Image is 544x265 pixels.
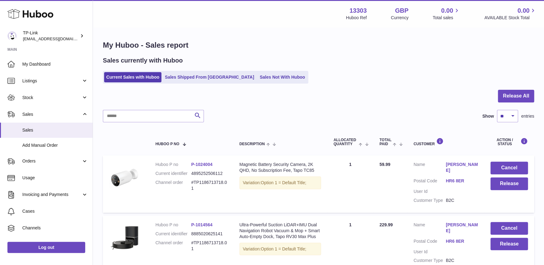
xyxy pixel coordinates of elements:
[156,162,191,167] dt: Huboo P no
[22,158,81,164] span: Orders
[261,246,306,251] span: Option 1 = Default Title;
[490,138,528,146] div: Action / Status
[498,90,534,102] button: Release All
[23,36,91,41] span: [EMAIL_ADDRESS][DOMAIN_NAME]
[22,208,88,214] span: Cases
[414,198,446,203] dt: Customer Type
[414,222,446,235] dt: Name
[22,225,88,231] span: Channels
[349,7,367,15] strong: 13303
[156,231,191,237] dt: Current identifier
[22,95,81,101] span: Stock
[521,113,534,119] span: entries
[446,258,478,263] dd: B2C
[414,189,446,194] dt: User Id
[261,180,306,185] span: Option 1 = Default Title;
[490,162,528,174] button: Cancel
[482,113,494,119] label: Show
[446,162,478,173] a: [PERSON_NAME]
[490,238,528,250] button: Release
[414,258,446,263] dt: Customer Type
[22,61,88,67] span: My Dashboard
[446,178,478,184] a: HR6 8ER
[379,138,392,146] span: Total paid
[22,111,81,117] span: Sales
[517,7,529,15] span: 0.00
[239,176,321,189] div: Variation:
[441,7,453,15] span: 0.00
[191,222,213,227] a: P-1014564
[379,162,390,167] span: 59.99
[446,222,478,234] a: [PERSON_NAME]
[414,238,446,246] dt: Postal Code
[414,162,446,175] dt: Name
[22,142,88,148] span: Add Manual Order
[414,249,446,255] dt: User Id
[395,7,408,15] strong: GBP
[484,7,537,21] a: 0.00 AVAILABLE Stock Total
[346,15,367,21] div: Huboo Ref
[379,222,393,227] span: 229.99
[22,192,81,198] span: Invoicing and Payments
[156,180,191,191] dt: Channel order
[156,240,191,252] dt: Channel order
[391,15,409,21] div: Currency
[446,198,478,203] dd: B2C
[490,177,528,190] button: Release
[432,15,460,21] span: Total sales
[103,40,534,50] h1: My Huboo - Sales report
[191,171,227,176] dd: 4895252506112
[191,162,213,167] a: P-1024004
[22,175,88,181] span: Usage
[484,15,537,21] span: AVAILABLE Stock Total
[7,31,17,41] img: gaby.chen@tp-link.com
[22,127,88,133] span: Sales
[490,222,528,235] button: Cancel
[23,30,79,42] div: TP-Link
[191,231,227,237] dd: 8885020625141
[327,155,373,212] td: 1
[7,242,85,253] a: Log out
[103,56,183,65] h2: Sales currently with Huboo
[156,171,191,176] dt: Current identifier
[156,222,191,228] dt: Huboo P no
[257,72,307,82] a: Sales Not With Huboo
[239,222,321,240] div: Ultra-Powerful Suction LiDAR+IMU Dual Navigation Robot Vacuum & Mop + Smart Auto-Empty Dock, Tapo...
[191,240,227,252] dd: #TP1186713718.01
[156,142,179,146] span: Huboo P no
[163,72,256,82] a: Sales Shipped From [GEOGRAPHIC_DATA]
[109,162,140,193] img: 02_large_20230829073438z.jpg
[432,7,460,21] a: 0.00 Total sales
[109,222,140,253] img: 01_large_20240808023803n.jpg
[446,238,478,244] a: HR6 8ER
[191,180,227,191] dd: #TP1186713718.01
[104,72,161,82] a: Current Sales with Huboo
[239,162,321,173] div: Magnetic Battery Security Camera, 2K QHD, No Subscription Fee, Tapo TC85
[414,178,446,185] dt: Postal Code
[333,138,357,146] span: ALLOCATED Quantity
[414,138,478,146] div: Customer
[239,142,265,146] span: Description
[239,243,321,255] div: Variation:
[22,78,81,84] span: Listings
